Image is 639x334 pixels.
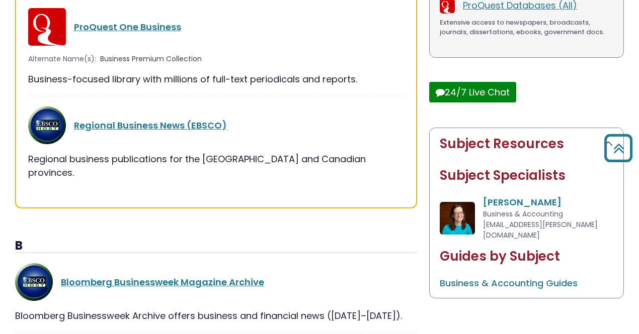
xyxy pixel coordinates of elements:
[430,128,623,160] button: Subject Resources
[15,239,417,254] h3: B
[28,72,404,86] div: Business-focused library with millions of full-text periodicals and reports.
[61,276,264,288] a: Bloomberg Businessweek Magazine Archive
[483,219,598,240] span: [EMAIL_ADDRESS][PERSON_NAME][DOMAIN_NAME]
[440,168,613,183] h2: Subject Specialists
[600,139,636,157] a: Back to Top
[74,119,227,132] a: Regional Business News (EBSCO)
[100,54,202,64] span: Business Premium Collection
[28,54,96,64] span: Alternate Name(s):
[28,152,404,179] div: Regional business publications for the [GEOGRAPHIC_DATA] and Canadian provinces.
[15,309,417,322] div: Bloomberg Businessweek Archive offers business and financial news ([DATE]–[DATE]).
[483,209,563,219] span: Business & Accounting
[440,18,613,37] div: Extensive access to newspapers, broadcasts, journals, dissertations, ebooks, government docs.
[440,277,578,289] a: Business & Accounting Guides
[74,21,181,33] a: ProQuest One Business
[440,249,613,264] h2: Guides by Subject
[429,82,516,102] button: 24/7 Live Chat
[483,196,562,208] a: [PERSON_NAME]
[440,202,475,235] img: Katherine Swart Van Hof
